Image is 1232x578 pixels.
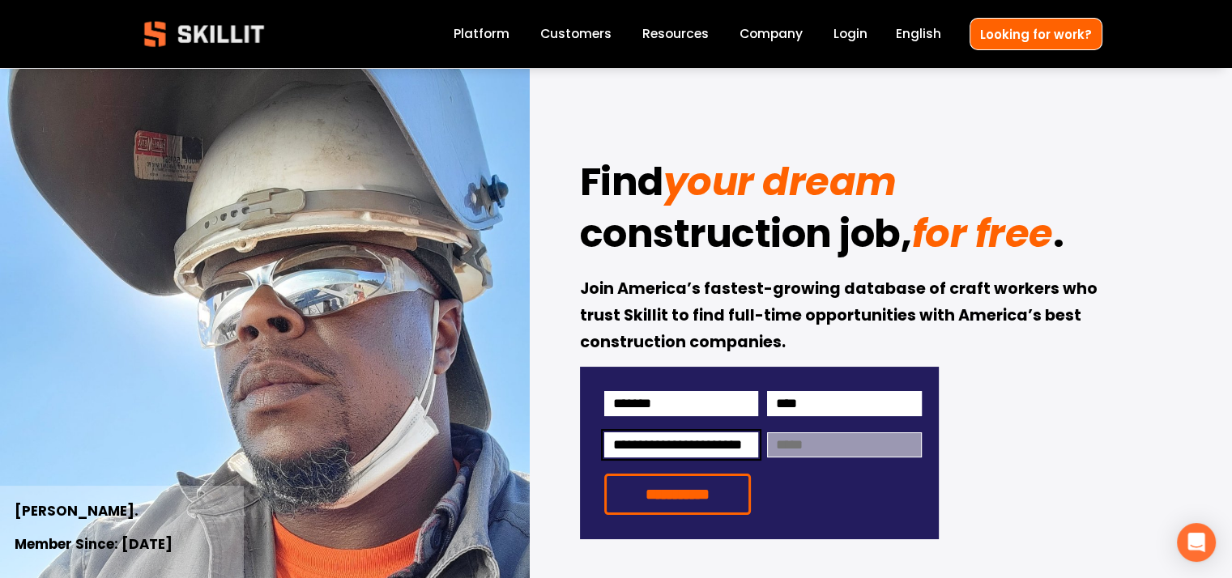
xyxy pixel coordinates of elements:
strong: Member Since: [DATE] [15,533,173,557]
a: Customers [540,23,612,45]
strong: [PERSON_NAME]. [15,500,139,524]
strong: Find [580,152,663,219]
a: Looking for work? [970,18,1102,49]
em: your dream [663,155,897,209]
span: Resources [642,24,709,43]
a: Login [833,23,868,45]
div: language picker [896,23,941,45]
img: Skillit [130,10,278,58]
strong: Join America’s fastest-growing database of craft workers who trust Skillit to find full-time oppo... [580,277,1101,356]
strong: construction job, [580,204,912,270]
a: Platform [454,23,509,45]
span: English [896,24,941,43]
div: Open Intercom Messenger [1177,523,1216,562]
a: folder dropdown [642,23,709,45]
strong: . [1053,204,1064,270]
em: for free [911,206,1052,261]
a: Company [740,23,803,45]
